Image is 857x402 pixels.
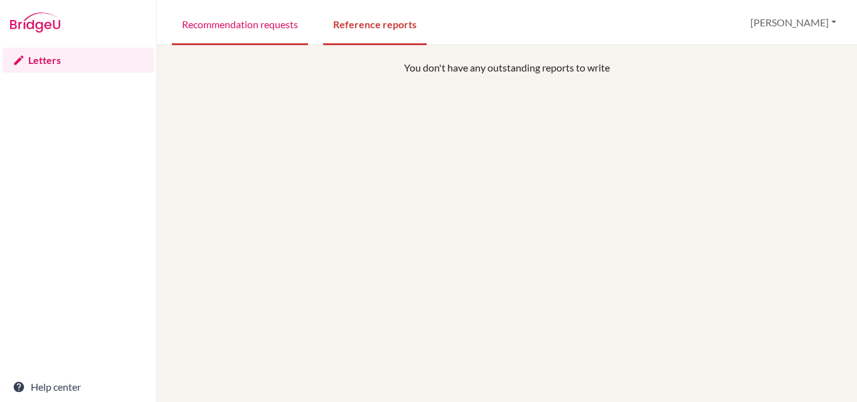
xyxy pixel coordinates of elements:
a: Reference reports [323,2,427,45]
a: Recommendation requests [172,2,308,45]
img: Bridge-U [10,13,60,33]
a: Letters [3,48,154,73]
p: You don't have any outstanding reports to write [237,60,777,75]
a: Help center [3,374,154,399]
button: [PERSON_NAME] [745,11,842,34]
